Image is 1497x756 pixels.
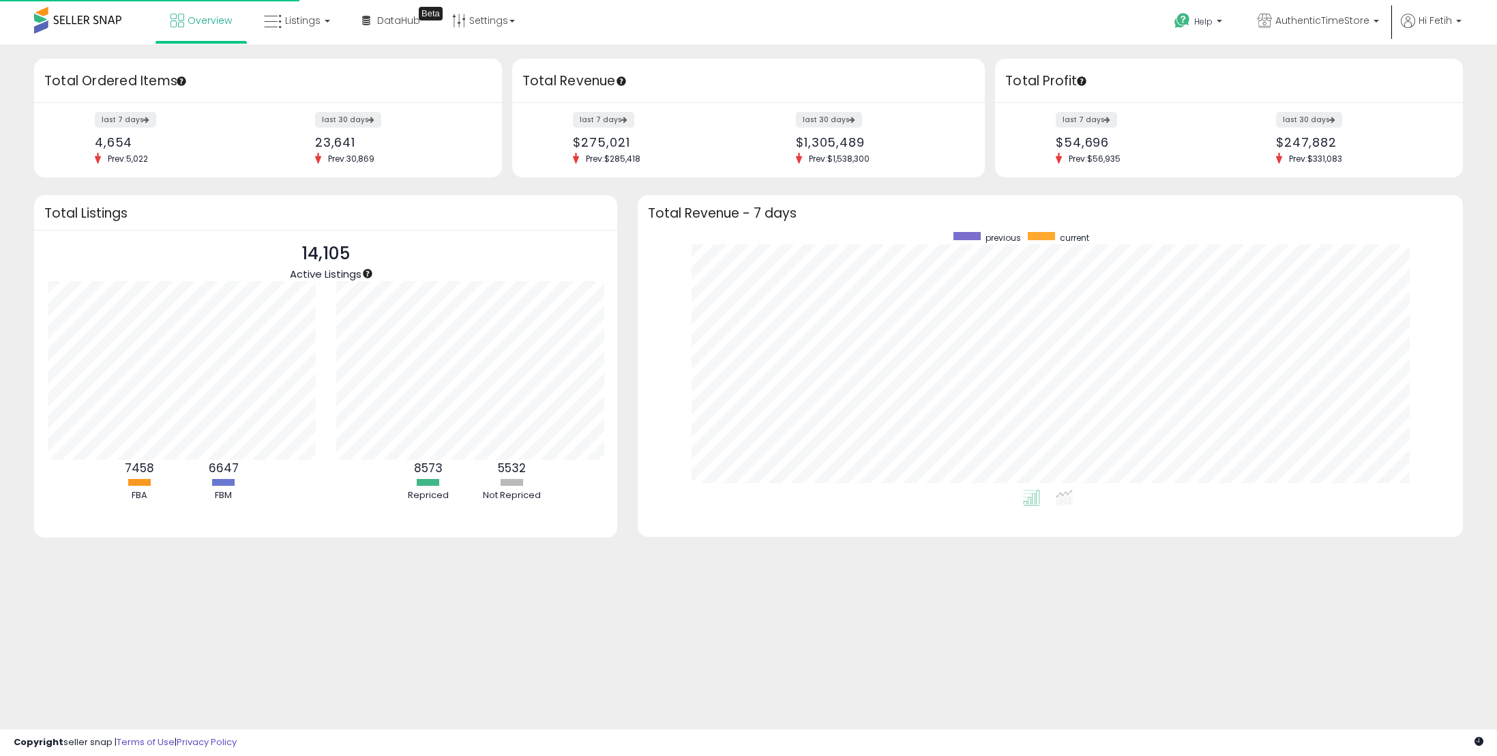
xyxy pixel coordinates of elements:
h3: Total Listings [44,208,607,218]
span: Hi Fetih [1419,14,1452,27]
div: $275,021 [573,135,738,149]
span: Overview [188,14,232,27]
div: 4,654 [95,135,258,149]
div: Repriced [387,489,469,502]
span: Prev: 5,022 [101,153,155,164]
span: Listings [285,14,321,27]
b: 8573 [414,460,443,476]
b: 6647 [209,460,239,476]
div: Tooltip anchor [175,75,188,87]
span: Prev: $1,538,300 [802,153,876,164]
b: 5532 [498,460,526,476]
label: last 7 days [1056,112,1117,128]
div: FBA [99,489,181,502]
span: DataHub [377,14,420,27]
i: Get Help [1174,12,1191,29]
div: FBM [183,489,265,502]
div: Tooltip anchor [361,267,374,280]
span: Active Listings [290,267,361,281]
div: Tooltip anchor [615,75,627,87]
a: Help [1163,2,1236,44]
span: Prev: 30,869 [321,153,381,164]
h3: Total Revenue - 7 days [648,208,1453,218]
h3: Total Profit [1005,72,1453,91]
div: 23,641 [315,135,478,149]
div: Tooltip anchor [419,7,443,20]
span: Help [1194,16,1213,27]
label: last 30 days [796,112,862,128]
span: Prev: $331,083 [1282,153,1349,164]
span: current [1060,232,1089,244]
label: last 30 days [1276,112,1342,128]
span: Prev: $285,418 [579,153,647,164]
p: 14,105 [290,241,361,267]
div: $54,696 [1056,135,1219,149]
label: last 7 days [573,112,634,128]
span: AuthenticTimeStore [1275,14,1369,27]
label: last 7 days [95,112,156,128]
a: Hi Fetih [1401,14,1462,44]
span: Prev: $56,935 [1062,153,1127,164]
b: 7458 [125,460,154,476]
span: previous [985,232,1021,244]
label: last 30 days [315,112,381,128]
h3: Total Revenue [522,72,975,91]
div: $247,882 [1276,135,1439,149]
div: Not Repriced [471,489,553,502]
div: Tooltip anchor [1076,75,1088,87]
div: $1,305,489 [796,135,961,149]
h3: Total Ordered Items [44,72,492,91]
